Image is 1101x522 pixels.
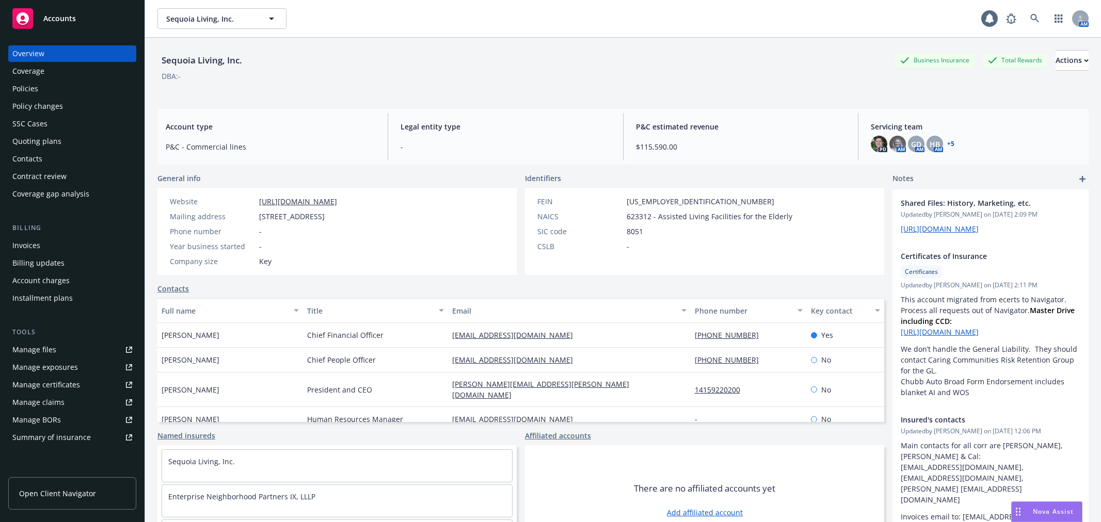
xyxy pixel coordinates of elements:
[537,241,623,252] div: CSLB
[627,196,774,207] span: [US_EMPLOYER_IDENTIFICATION_NUMBER]
[871,121,1080,132] span: Servicing team
[537,211,623,222] div: NAICS
[901,427,1080,436] span: Updated by [PERSON_NAME] on [DATE] 12:06 PM
[452,355,581,365] a: [EMAIL_ADDRESS][DOMAIN_NAME]
[168,492,315,501] a: Enterprise Neighborhood Partners IX, LLLP
[157,430,215,441] a: Named insureds
[259,197,337,206] a: [URL][DOMAIN_NAME]
[901,440,1080,505] p: Main contacts for all corr are [PERSON_NAME], [PERSON_NAME] & Cal: [EMAIL_ADDRESS][DOMAIN_NAME], ...
[901,281,1080,290] span: Updated by [PERSON_NAME] on [DATE] 2:11 PM
[8,377,136,393] a: Manage certificates
[8,168,136,185] a: Contract review
[12,272,70,289] div: Account charges
[170,256,255,267] div: Company size
[901,294,1080,337] p: This account migrated from ecerts to Navigator. Process all requests out of Navigator.
[162,414,219,425] span: [PERSON_NAME]
[811,305,869,316] div: Key contact
[8,255,136,271] a: Billing updates
[166,121,375,132] span: Account type
[636,141,845,152] span: $115,590.00
[168,456,235,466] a: Sequoia Living, Inc.
[12,359,78,376] div: Manage exposures
[12,394,65,411] div: Manage claims
[1056,51,1089,70] div: Actions
[895,54,975,67] div: Business Insurance
[911,139,921,150] span: GD
[307,305,433,316] div: Title
[1076,173,1089,185] a: add
[8,466,136,477] div: Analytics hub
[8,186,136,202] a: Coverage gap analysis
[12,412,61,428] div: Manage BORs
[12,116,47,132] div: SSC Cases
[401,141,610,152] span: -
[901,344,1080,398] p: We don’t handle the General Liability. They should contact Caring Communities Risk Retention Grou...
[871,136,887,152] img: photo
[12,45,44,62] div: Overview
[307,414,403,425] span: Human Resources Manager
[8,272,136,289] a: Account charges
[821,354,831,365] span: No
[8,63,136,79] a: Coverage
[1048,8,1069,29] a: Switch app
[166,13,256,24] span: Sequoia Living, Inc.
[695,305,791,316] div: Phone number
[1033,507,1074,516] span: Nova Assist
[1025,8,1045,29] a: Search
[901,198,1054,208] span: Shared Files: History, Marketing, etc.
[627,211,792,222] span: 623312 - Assisted Living Facilities for the Elderly
[170,211,255,222] div: Mailing address
[8,359,136,376] a: Manage exposures
[8,394,136,411] a: Manage claims
[901,210,1080,219] span: Updated by [PERSON_NAME] on [DATE] 2:09 PM
[170,226,255,237] div: Phone number
[170,241,255,252] div: Year business started
[821,384,831,395] span: No
[12,341,56,358] div: Manage files
[8,341,136,358] a: Manage files
[162,71,181,81] div: DBA: -
[8,4,136,33] a: Accounts
[307,354,376,365] span: Chief People Officer
[162,354,219,365] span: [PERSON_NAME]
[259,256,272,267] span: Key
[983,54,1047,67] div: Total Rewards
[12,168,67,185] div: Contract review
[821,330,833,340] span: Yes
[1011,501,1082,522] button: Nova Assist
[452,330,581,340] a: [EMAIL_ADDRESS][DOMAIN_NAME]
[8,327,136,337] div: Tools
[525,430,591,441] a: Affiliated accounts
[901,224,979,234] a: [URL][DOMAIN_NAME]
[157,54,246,67] div: Sequoia Living, Inc.
[695,355,767,365] a: [PHONE_NUMBER]
[901,414,1054,425] span: Insured's contacts
[8,116,136,132] a: SSC Cases
[12,151,42,167] div: Contacts
[12,186,89,202] div: Coverage gap analysis
[691,298,807,323] button: Phone number
[303,298,449,323] button: Title
[901,327,979,337] a: [URL][DOMAIN_NAME]
[452,379,629,400] a: [PERSON_NAME][EMAIL_ADDRESS][PERSON_NAME][DOMAIN_NAME]
[452,414,581,424] a: [EMAIL_ADDRESS][DOMAIN_NAME]
[307,384,372,395] span: President and CEO
[889,136,906,152] img: photo
[259,226,262,237] span: -
[162,305,288,316] div: Full name
[537,226,623,237] div: SIC code
[170,196,255,207] div: Website
[892,242,1089,406] div: Certificates of InsuranceCertificatesUpdatedby [PERSON_NAME] on [DATE] 2:11 PMThis account migrat...
[401,121,610,132] span: Legal entity type
[1012,502,1025,521] div: Drag to move
[12,290,73,306] div: Installment plans
[452,305,675,316] div: Email
[8,45,136,62] a: Overview
[157,8,286,29] button: Sequoia Living, Inc.
[12,377,80,393] div: Manage certificates
[8,429,136,446] a: Summary of insurance
[8,412,136,428] a: Manage BORs
[162,330,219,340] span: [PERSON_NAME]
[627,226,643,237] span: 8051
